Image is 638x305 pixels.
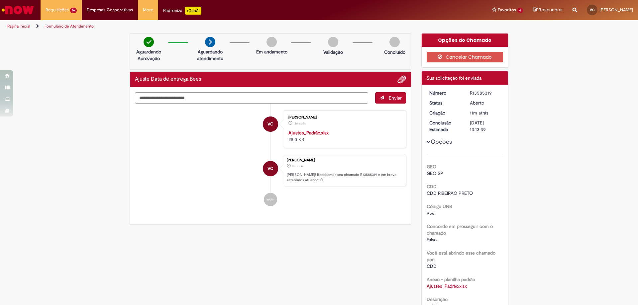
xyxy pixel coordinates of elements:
[427,190,473,196] span: CDD RIBEIRAO PRETO
[375,92,406,104] button: Enviar
[7,24,30,29] a: Página inicial
[427,164,436,170] b: GEO
[135,155,406,187] li: Vivian de Oliveira Costa
[288,130,329,136] a: Ajustes_Padrão.xlsx
[144,37,154,47] img: check-circle-green.png
[87,7,133,13] span: Despesas Corporativas
[267,116,273,132] span: VC
[539,7,563,13] span: Rascunhos
[263,161,278,176] div: Vivian de Oliveira Costa
[427,210,435,216] span: 956
[288,115,399,119] div: [PERSON_NAME]
[427,296,448,302] b: Descrição
[267,161,273,177] span: VC
[470,110,488,116] time: 01/10/2025 11:13:35
[424,110,465,116] dt: Criação
[163,7,201,15] div: Padroniza
[70,8,77,13] span: 16
[427,75,481,81] span: Sua solicitação foi enviada
[599,7,633,13] span: [PERSON_NAME]
[422,34,508,47] div: Opções do Chamado
[293,121,306,125] time: 01/10/2025 11:13:24
[133,48,165,62] p: Aguardando Aprovação
[293,121,306,125] span: 12m atrás
[288,129,399,143] div: 28.0 KB
[424,90,465,96] dt: Número
[424,119,465,133] dt: Conclusão Estimada
[46,7,69,13] span: Requisições
[5,20,420,33] ul: Trilhas de página
[427,263,437,269] span: CDD
[287,158,402,162] div: [PERSON_NAME]
[45,24,94,29] a: Formulário de Atendimento
[427,184,437,190] b: CDD
[292,164,303,168] span: 11m atrás
[533,7,563,13] a: Rascunhos
[424,100,465,106] dt: Status
[194,48,226,62] p: Aguardando atendimento
[427,223,493,236] b: Concordo em prosseguir com o chamado
[590,8,594,12] span: VC
[143,7,153,13] span: More
[389,95,402,101] span: Enviar
[498,7,516,13] span: Favoritos
[384,49,405,55] p: Concluído
[427,203,452,209] b: Código UNB
[135,104,406,213] ul: Histórico de tíquete
[427,250,495,263] b: Você está abrindo esse chamado por:
[470,100,501,106] div: Aberto
[287,172,402,183] p: [PERSON_NAME]! Recebemos seu chamado R13585319 e em breve estaremos atuando.
[266,37,277,47] img: img-circle-grey.png
[205,37,215,47] img: arrow-next.png
[470,119,501,133] div: [DATE] 13:13:39
[427,283,467,289] a: Download de Ajustes_Padrão.xlsx
[1,3,35,17] img: ServiceNow
[185,7,201,15] p: +GenAi
[135,76,201,82] h2: Ajuste Data de entrega Bees Histórico de tíquete
[470,110,488,116] span: 11m atrás
[517,8,523,13] span: 6
[427,52,503,62] button: Cancelar Chamado
[397,75,406,84] button: Adicionar anexos
[427,170,443,176] span: GEO SP
[135,92,368,104] textarea: Digite sua mensagem aqui...
[256,48,287,55] p: Em andamento
[389,37,400,47] img: img-circle-grey.png
[323,49,343,55] p: Validação
[328,37,338,47] img: img-circle-grey.png
[263,116,278,132] div: Vivian de Oliveira Costa
[470,90,501,96] div: R13585319
[470,110,501,116] div: 01/10/2025 11:13:35
[427,276,475,282] b: Anexo - planilha padrão
[292,164,303,168] time: 01/10/2025 11:13:35
[427,237,437,243] span: Falso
